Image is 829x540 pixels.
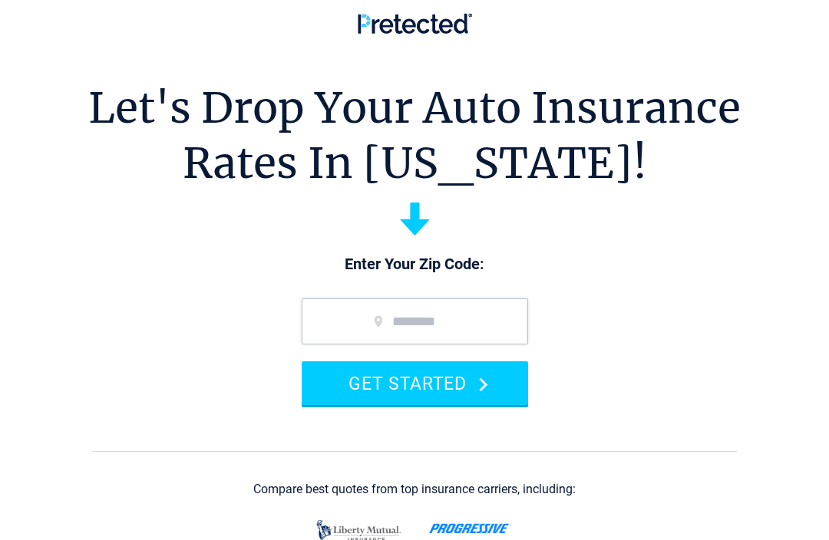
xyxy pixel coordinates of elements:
[253,482,576,496] div: Compare best quotes from top insurance carriers, including:
[358,13,472,34] img: Pretected Logo
[302,298,528,344] input: zip code
[429,523,511,534] img: progressive
[286,254,543,275] p: Enter Your Zip Code:
[302,361,528,405] button: GET STARTED
[88,81,741,191] h1: Let's Drop Your Auto Insurance Rates In [US_STATE]!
